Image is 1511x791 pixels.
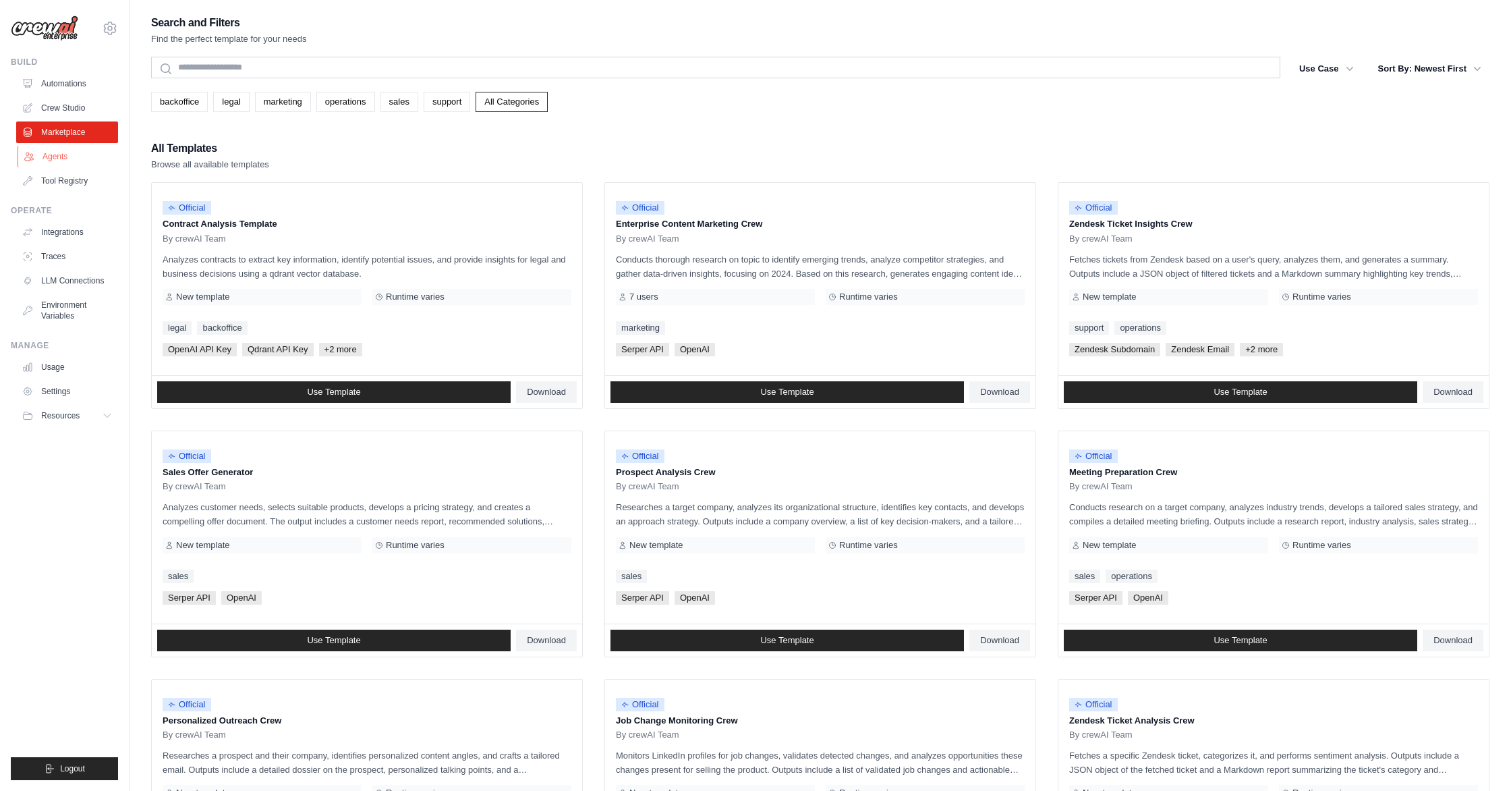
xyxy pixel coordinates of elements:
[1069,730,1133,740] span: By crewAI Team
[1069,466,1478,479] p: Meeting Preparation Crew
[616,570,647,583] a: sales
[176,292,229,302] span: New template
[1444,726,1511,791] div: Chat Widget
[60,763,85,774] span: Logout
[610,381,964,403] a: Use Template
[1069,234,1133,244] span: By crewAI Team
[1083,540,1136,551] span: New template
[616,217,1025,231] p: Enterprise Content Marketing Crew
[16,270,118,292] a: LLM Connections
[163,201,211,215] span: Official
[16,73,118,94] a: Automations
[476,92,548,112] a: All Categories
[1069,591,1122,605] span: Serper API
[1069,321,1109,335] a: support
[11,205,118,216] div: Operate
[163,321,192,335] a: legal
[316,92,375,112] a: operations
[616,466,1025,479] p: Prospect Analysis Crew
[1069,252,1478,281] p: Fetches tickets from Zendesk based on a user's query, analyzes them, and generates a summary. Out...
[616,698,664,711] span: Official
[41,410,80,421] span: Resources
[16,405,118,427] button: Resources
[163,449,211,463] span: Official
[1433,635,1473,646] span: Download
[319,343,362,356] span: +2 more
[1166,343,1234,356] span: Zendesk Email
[163,748,571,777] p: Researches a prospect and their company, identifies personalized content angles, and crafts a tai...
[163,698,211,711] span: Official
[11,757,118,780] button: Logout
[163,570,194,583] a: sales
[386,292,445,302] span: Runtime varies
[616,730,679,740] span: By crewAI Team
[16,121,118,143] a: Marketplace
[380,92,418,112] a: sales
[151,139,269,158] h2: All Templates
[1214,387,1267,398] span: Use Template
[969,630,1030,651] a: Download
[11,57,118,67] div: Build
[16,294,118,327] a: Environment Variables
[424,92,470,112] a: support
[629,292,658,302] span: 7 users
[616,343,669,356] span: Serper API
[307,387,360,398] span: Use Template
[980,387,1019,398] span: Download
[151,13,307,32] h2: Search and Filters
[163,466,571,479] p: Sales Offer Generator
[616,201,664,215] span: Official
[255,92,311,112] a: marketing
[163,591,216,605] span: Serper API
[16,356,118,378] a: Usage
[242,343,314,356] span: Qdrant API Key
[616,449,664,463] span: Official
[1240,343,1283,356] span: +2 more
[1069,201,1118,215] span: Official
[1106,570,1158,583] a: operations
[16,221,118,243] a: Integrations
[1069,217,1478,231] p: Zendesk Ticket Insights Crew
[616,591,669,605] span: Serper API
[151,158,269,171] p: Browse all available templates
[1069,570,1100,583] a: sales
[307,635,360,646] span: Use Template
[1069,714,1478,728] p: Zendesk Ticket Analysis Crew
[151,92,208,112] a: backoffice
[163,217,571,231] p: Contract Analysis Template
[839,540,898,551] span: Runtime varies
[221,591,262,605] span: OpenAI
[163,234,226,244] span: By crewAI Team
[1423,630,1483,651] a: Download
[1128,591,1168,605] span: OpenAI
[616,714,1025,728] p: Job Change Monitoring Crew
[157,381,511,403] a: Use Template
[616,252,1025,281] p: Conducts thorough research on topic to identify emerging trends, analyze competitor strategies, a...
[163,730,226,740] span: By crewAI Team
[616,500,1025,528] p: Researches a target company, analyzes its organizational structure, identifies key contacts, and ...
[629,540,683,551] span: New template
[610,630,964,651] a: Use Template
[1069,481,1133,492] span: By crewAI Team
[616,321,665,335] a: marketing
[1064,630,1417,651] a: Use Template
[616,748,1025,777] p: Monitors LinkedIn profiles for job changes, validates detected changes, and analyzes opportunitie...
[16,246,118,267] a: Traces
[1423,381,1483,403] a: Download
[527,635,566,646] span: Download
[616,481,679,492] span: By crewAI Team
[1083,292,1136,302] span: New template
[16,97,118,119] a: Crew Studio
[163,252,571,281] p: Analyzes contracts to extract key information, identify potential issues, and provide insights fo...
[163,343,237,356] span: OpenAI API Key
[1069,748,1478,777] p: Fetches a specific Zendesk ticket, categorizes it, and performs sentiment analysis. Outputs inclu...
[18,146,119,167] a: Agents
[16,170,118,192] a: Tool Registry
[1069,500,1478,528] p: Conducts research on a target company, analyzes industry trends, develops a tailored sales strate...
[760,387,814,398] span: Use Template
[675,343,715,356] span: OpenAI
[1069,449,1118,463] span: Official
[1069,343,1160,356] span: Zendesk Subdomain
[386,540,445,551] span: Runtime varies
[760,635,814,646] span: Use Template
